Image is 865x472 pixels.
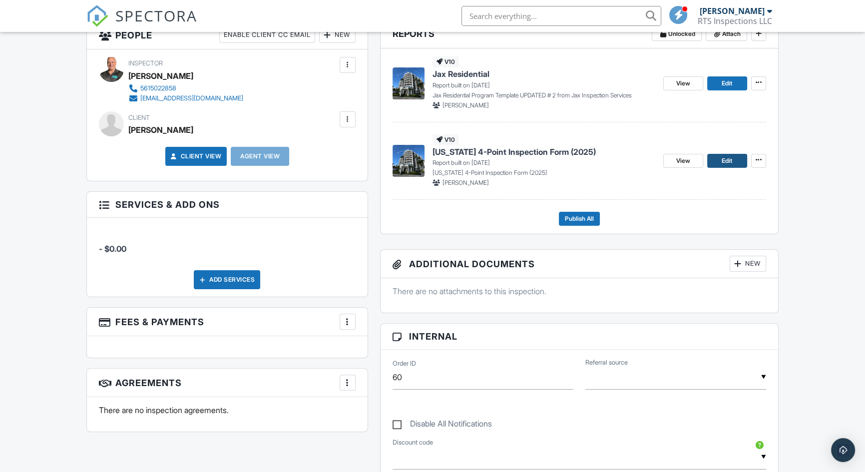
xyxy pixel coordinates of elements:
[393,359,416,368] label: Order ID
[86,13,197,34] a: SPECTORA
[393,438,433,447] label: Discount code
[393,419,492,432] label: Disable All Notifications
[86,5,108,27] img: The Best Home Inspection Software - Spectora
[128,93,243,103] a: [EMAIL_ADDRESS][DOMAIN_NAME]
[128,59,163,67] span: Inspector
[99,405,355,416] p: There are no inspection agreements.
[87,369,367,397] h3: Agreements
[99,225,355,262] li: Manual fee:
[831,438,855,462] div: Open Intercom Messenger
[99,244,126,254] span: - $0.00
[128,68,193,83] div: [PERSON_NAME]
[698,16,772,26] div: RTS Inspections LLC
[194,270,260,289] div: Add Services
[393,286,766,297] p: There are no attachments to this inspection.
[87,192,367,218] h3: Services & Add ons
[140,94,243,102] div: [EMAIL_ADDRESS][DOMAIN_NAME]
[115,5,197,26] span: SPECTORA
[700,6,765,16] div: [PERSON_NAME]
[585,358,628,367] label: Referral source
[319,27,356,43] div: New
[461,6,661,26] input: Search everything...
[730,256,766,272] div: New
[128,83,243,93] a: 5615022858
[381,250,778,278] h3: Additional Documents
[128,122,193,137] div: [PERSON_NAME]
[381,324,778,350] h3: Internal
[169,151,222,161] a: Client View
[87,21,367,49] h3: People
[87,308,367,336] h3: Fees & Payments
[219,27,315,43] div: Enable Client CC Email
[140,84,176,92] div: 5615022858
[128,114,150,121] span: Client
